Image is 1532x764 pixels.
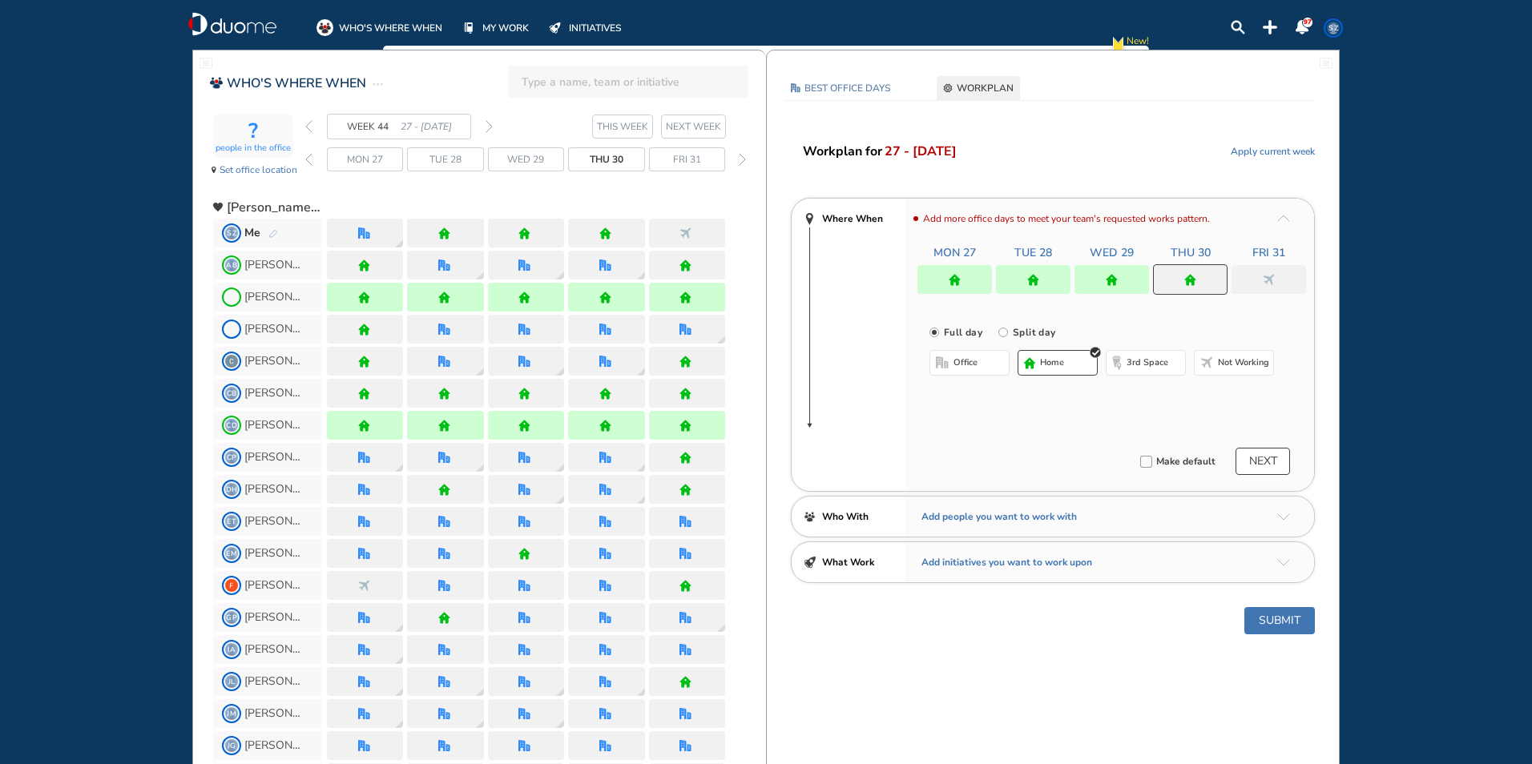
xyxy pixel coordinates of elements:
[358,227,370,239] img: office.a375675b.svg
[679,356,691,368] img: home.de338a94.svg
[507,151,544,167] span: Wed 29
[305,147,750,171] div: day navigation
[599,484,611,496] img: office.a375675b.svg
[1010,321,1055,342] label: Split day
[339,20,442,36] span: WHO'S WHERE WHEN
[429,151,462,167] span: Tue 28
[717,624,725,632] div: location dialog
[803,142,882,161] span: Workplan for
[599,227,611,239] img: home.de338a94.svg
[518,388,530,400] img: home.de338a94.svg
[358,516,370,528] img: office.a375675b.svg
[212,167,216,174] div: location-pin-black
[395,464,403,472] div: location dialog
[200,57,212,70] div: fullwidthpage
[1277,215,1290,222] img: arrow-up-a5b4c4.8f66f914.svg
[590,151,623,167] span: Thu 30
[599,452,611,464] img: office.a375675b.svg
[1231,143,1315,159] span: Apply current week
[209,76,223,90] div: whoswherewhen-red-on
[1127,356,1168,369] span: 3rd space
[717,336,725,344] div: location dialog
[438,324,450,336] div: office
[358,259,370,271] img: home.de338a94.svg
[518,227,530,239] div: home
[599,356,611,368] img: office.a375675b.svg
[1018,350,1098,376] button: homehomeround_checked
[476,271,484,279] div: location dialog
[486,120,493,133] img: thin-right-arrow-grey.874f3e01.svg
[518,420,530,432] div: home
[679,452,691,464] img: home.de338a94.svg
[438,324,450,336] img: office.a375675b.svg
[1194,350,1274,376] button: nonworking-bdbdbdNot working
[556,368,564,376] img: grid-tooltip.ec663082.svg
[936,356,949,369] div: office-bdbdbd
[1295,20,1309,34] div: notification-panel-on
[358,452,370,464] div: office
[438,484,450,496] img: home.de338a94.svg
[395,688,403,696] div: location dialog
[476,464,484,472] img: grid-tooltip.ec663082.svg
[476,368,484,376] img: grid-tooltip.ec663082.svg
[1140,456,1152,468] div: checkbox_unchecked
[791,83,800,93] div: office-6184ad
[599,259,611,271] div: office
[804,213,816,225] div: location-pin-404040
[438,227,450,239] div: home
[1218,356,1269,369] span: Not working
[949,274,961,286] img: home.de338a94.svg
[599,356,611,368] div: office
[637,464,645,472] div: location dialog
[717,336,725,344] img: grid-tooltip.ec663082.svg
[556,688,564,696] img: grid-tooltip.ec663082.svg
[679,324,691,336] div: office
[679,388,691,400] div: home
[244,291,304,304] span: [PERSON_NAME]
[244,515,304,528] span: [PERSON_NAME]
[395,239,403,247] div: location dialog
[358,324,370,336] img: home.de338a94.svg
[1014,245,1052,261] span: Tue 28
[941,321,982,342] label: Full day
[1277,559,1290,566] div: arrow-down-a5b4c4
[599,324,611,336] img: office.a375675b.svg
[1110,33,1127,58] div: new-notification
[188,12,276,36] div: duome-logo-whitelogo
[1184,274,1196,286] img: home.de338a94.svg
[568,147,644,171] div: day Thu selected
[358,227,370,239] div: office
[518,259,530,271] img: office.a375675b.svg
[305,147,308,171] div: back day
[438,420,450,432] img: home.de338a94.svg
[476,368,484,376] div: location dialog
[1304,18,1312,26] span: 97
[1140,456,1152,468] img: checkbox_unchecked.91696f6c.svg
[679,292,691,304] img: home.de338a94.svg
[1320,57,1332,70] img: fullwidthpage.7645317a.svg
[679,420,691,432] div: home
[1295,20,1309,34] img: notification-panel-on.a48c1939.svg
[599,420,611,432] div: home
[1277,513,1290,521] div: arrow-down-a5b4c4
[225,483,238,496] span: DH
[518,388,530,400] div: home
[518,484,530,496] img: office.a375675b.svg
[358,388,370,400] div: home
[358,484,370,496] div: office
[358,292,370,304] img: home.de338a94.svg
[358,292,370,304] div: home
[679,324,691,336] img: office.a375675b.svg
[822,211,883,227] span: Where When
[522,64,744,99] input: Type a name, team or initiative
[546,19,563,36] div: initiatives-off
[518,259,530,271] div: office
[592,115,653,139] button: this week
[933,245,976,261] span: Mon 27
[220,162,297,178] span: Set office location
[438,259,450,271] img: office.a375675b.svg
[679,227,691,239] img: nonworking.b46b09a6.svg
[1263,20,1277,34] div: plus-topbar
[1090,347,1101,358] img: round_checked.c5cc9eaf.svg
[305,120,312,133] img: thin-left-arrow-grey.f0cbfd8f.svg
